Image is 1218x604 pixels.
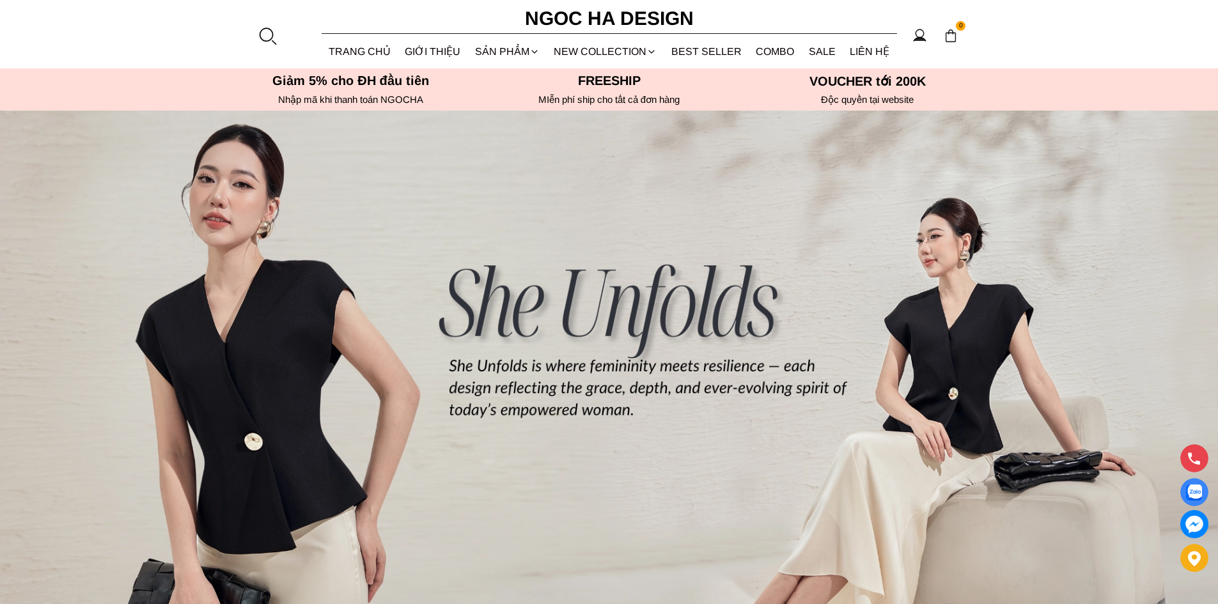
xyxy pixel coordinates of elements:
font: Giảm 5% cho ĐH đầu tiên [272,74,429,88]
a: LIÊN HỆ [843,35,897,68]
a: messenger [1180,510,1208,538]
a: Display image [1180,478,1208,506]
font: Freeship [578,74,641,88]
h6: Độc quyền tại website [742,94,993,105]
span: 0 [956,21,966,31]
h5: VOUCHER tới 200K [742,74,993,89]
img: img-CART-ICON-ksit0nf1 [944,29,958,43]
div: SẢN PHẨM [468,35,547,68]
a: Ngoc Ha Design [513,3,705,34]
a: GIỚI THIỆU [398,35,468,68]
h6: MIễn phí ship cho tất cả đơn hàng [484,94,735,105]
a: TRANG CHỦ [322,35,398,68]
a: BEST SELLER [664,35,749,68]
a: NEW COLLECTION [547,35,664,68]
font: Nhập mã khi thanh toán NGOCHA [278,94,423,105]
a: Combo [749,35,802,68]
a: SALE [802,35,843,68]
img: Display image [1186,484,1202,500]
